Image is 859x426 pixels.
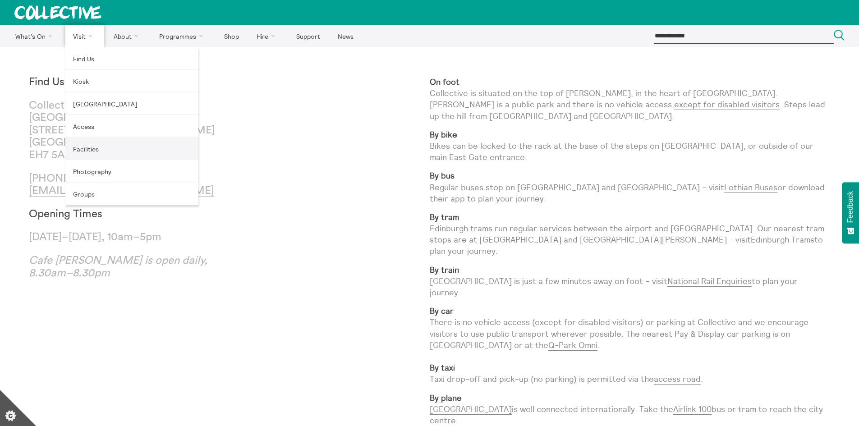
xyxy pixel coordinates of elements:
[674,99,780,110] a: except for disabled visitors
[29,100,229,162] p: Collective [GEOGRAPHIC_DATA] [STREET_ADDRESS][PERSON_NAME] [GEOGRAPHIC_DATA] EH7 5AA
[667,276,752,287] a: National Rail Enquiries
[29,185,214,197] a: [EMAIL_ADDRESS][DOMAIN_NAME]
[430,212,459,222] strong: By tram
[65,25,104,47] a: Visit
[65,92,198,115] a: [GEOGRAPHIC_DATA]
[430,306,454,316] strong: By car
[430,170,831,204] p: Regular buses stop on [GEOGRAPHIC_DATA] and [GEOGRAPHIC_DATA] – visit or download their app to pl...
[152,25,215,47] a: Programmes
[65,70,198,92] a: Kiosk
[65,160,198,183] a: Photography
[29,231,229,244] p: [DATE]–[DATE], 10am–5pm
[7,25,64,47] a: What's On
[430,211,831,257] p: Edinburgh trams run regular services between the airport and [GEOGRAPHIC_DATA]. Our nearest tram ...
[430,129,457,140] strong: By bike
[65,137,198,160] a: Facilities
[29,255,207,279] em: Cafe [PERSON_NAME] is open daily, 8.30am–8.30pm
[29,173,229,197] p: [PHONE_NUMBER]
[430,305,831,385] p: There is no vehicle access (except for disabled visitors) or parking at Collective and we encoura...
[430,265,459,275] strong: By train
[430,264,831,298] p: [GEOGRAPHIC_DATA] is just a few minutes away on foot – visit to plan your journey.
[430,404,512,415] a: [GEOGRAPHIC_DATA]
[751,234,814,245] a: Edinburgh Trams
[249,25,287,47] a: Hire
[65,47,198,70] a: Find Us
[548,340,597,351] a: Q-Park Omni
[65,115,198,137] a: Access
[430,362,455,373] strong: By taxi
[288,25,328,47] a: Support
[65,183,198,205] a: Groups
[330,25,361,47] a: News
[842,182,859,243] button: Feedback - Show survey
[846,191,854,223] span: Feedback
[29,209,102,220] strong: Opening Times
[673,404,712,415] a: Airlink 100
[29,77,64,87] strong: Find Us
[430,77,459,87] strong: On foot
[430,393,462,403] strong: By plane
[430,129,831,163] p: Bikes can be locked to the rack at the base of the steps on [GEOGRAPHIC_DATA], or outside of our ...
[430,170,455,181] strong: By bus
[724,182,777,193] a: Lothian Buses
[430,76,831,122] p: Collective is situated on the top of [PERSON_NAME], in the heart of [GEOGRAPHIC_DATA]. [PERSON_NA...
[216,25,247,47] a: Shop
[106,25,150,47] a: About
[654,374,701,385] a: access road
